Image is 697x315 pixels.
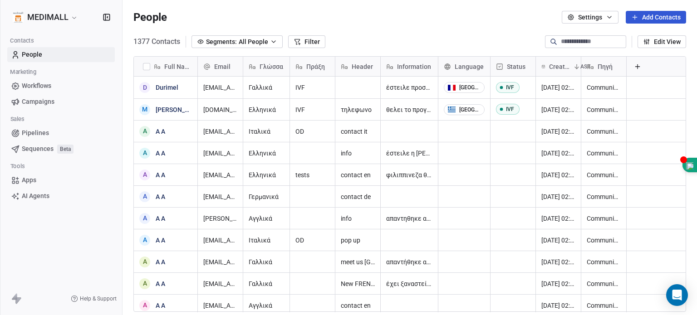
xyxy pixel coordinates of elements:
[203,236,237,245] span: [EMAIL_ADDRESS][DOMAIN_NAME]
[22,50,42,59] span: People
[562,11,618,24] button: Settings
[587,279,621,288] span: Communication with MEDIMALL
[133,10,167,24] span: People
[386,149,432,158] span: έστειλε η [PERSON_NAME] μηνυμα
[214,62,231,71] span: Email
[455,62,484,71] span: Language
[249,127,284,136] span: Ιταλικά
[156,171,165,179] a: A A
[203,192,237,201] span: [EMAIL_ADDRESS][DOMAIN_NAME]
[13,12,24,23] img: Medimall%20logo%20(2).1.jpg
[341,170,375,179] span: contact en
[143,192,147,201] div: A
[143,300,147,310] div: A
[6,160,29,173] span: Tools
[290,57,335,76] div: Πράξη
[638,35,686,48] button: Edit View
[295,170,329,179] span: tests
[587,301,621,310] span: Communication with MEDIMALL
[203,149,237,158] span: [EMAIL_ADDRESS][DOMAIN_NAME]
[203,214,237,223] span: [PERSON_NAME][EMAIL_ADDRESS][DOMAIN_NAME]
[249,83,284,92] span: Γαλλικά
[587,83,621,92] span: Communication with MEDIMALL
[249,105,284,114] span: Ελληνικά
[587,170,621,179] span: Communication with MEDIMALL
[341,127,375,136] span: contact it
[341,214,375,223] span: info
[11,10,80,25] button: MEDIMALL
[134,77,198,312] div: grid
[243,57,290,76] div: Γλώσσα
[143,279,147,288] div: A
[249,236,284,245] span: Ιταλικά
[541,257,575,267] span: [DATE] 02:00 AM
[541,83,575,92] span: [DATE] 02:00 AM
[341,257,375,267] span: meet us [GEOGRAPHIC_DATA]
[57,145,74,154] span: Beta
[156,150,165,157] a: A A
[6,112,28,126] span: Sales
[143,170,147,179] div: A
[203,83,237,92] span: [EMAIL_ADDRESS][DOMAIN_NAME]
[203,127,237,136] span: [EMAIL_ADDRESS][DOMAIN_NAME]
[27,11,69,23] span: MEDIMALL
[541,170,575,179] span: [DATE] 02:00 AM
[295,83,329,92] span: IVF
[249,170,284,179] span: Ελληνικά
[156,193,165,200] a: A A
[549,62,571,71] span: Created Date
[341,279,375,288] span: New FRENCH QUESTIONNAIRE
[541,279,575,288] span: [DATE] 02:00 AM
[156,215,165,222] a: A A
[626,11,686,24] button: Add Contacts
[22,175,36,185] span: Apps
[249,279,284,288] span: Γαλλικά
[249,301,284,310] span: Αγγλικά
[156,128,165,135] a: A A
[541,105,575,114] span: [DATE] 02:00 AM
[459,84,481,91] div: [GEOGRAPHIC_DATA]
[587,105,621,114] span: Communication with MEDIMALL
[156,302,165,309] a: A A
[541,127,575,136] span: [DATE] 02:00 AM
[7,141,115,156] a: SequencesBeta
[249,214,284,223] span: Αγγλικά
[7,189,115,204] a: AI Agents
[541,214,575,223] span: [DATE] 02:00 AM
[536,57,581,76] div: Created DateAST
[22,128,49,138] span: Pipelines
[341,236,375,245] span: pop up
[249,192,284,201] span: Γερμανικά
[7,94,115,109] a: Campaigns
[71,295,117,302] a: Help & Support
[143,235,147,245] div: A
[335,57,380,76] div: Header
[156,258,165,266] a: A A
[203,105,237,114] span: [DOMAIN_NAME][EMAIL_ADDRESS][PERSON_NAME][DOMAIN_NAME]
[133,36,180,47] span: 1377 Contacts
[156,237,165,244] a: A A
[506,106,514,112] div: IVF
[7,47,115,62] a: People
[541,236,575,245] span: [DATE] 02:00 AM
[295,105,329,114] span: IVF
[143,148,147,158] div: A
[581,57,626,76] div: Πηγή
[397,62,431,71] span: Information
[6,34,37,48] span: Contacts
[203,301,237,310] span: [EMAIL_ADDRESS][DOMAIN_NAME]
[142,105,147,114] div: Μ
[260,62,283,71] span: Γλώσσα
[386,83,432,92] span: έστειλε προσφορά η Αφροδίτη [DATE]
[295,127,329,136] span: OD
[386,279,432,288] span: έχει ξαναστείλει παλιά
[164,62,192,71] span: Full Name
[203,170,237,179] span: [EMAIL_ADDRESS][DOMAIN_NAME]
[22,144,54,154] span: Sequences
[22,191,49,201] span: AI Agents
[386,170,432,179] span: φιλιππινεζα θα πάρει να κλείσει ραντεβού
[587,192,621,201] span: Communication with MEDIMALL
[506,84,514,91] div: IVF
[143,213,147,223] div: A
[80,295,117,302] span: Help & Support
